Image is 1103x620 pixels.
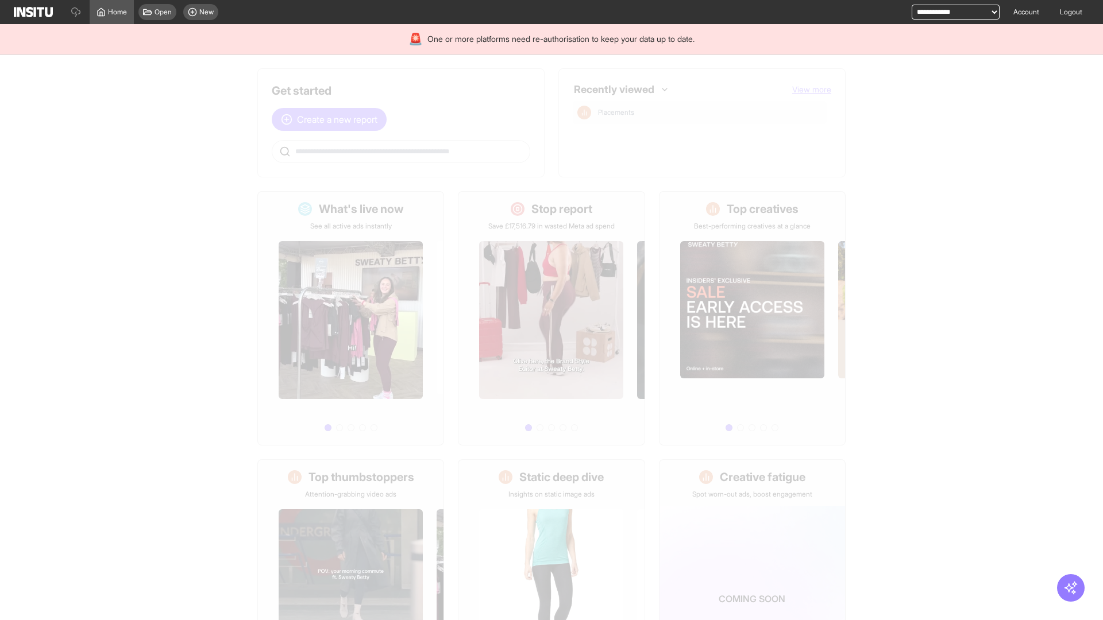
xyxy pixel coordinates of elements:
span: Open [155,7,172,17]
img: Logo [14,7,53,17]
span: New [199,7,214,17]
span: Home [108,7,127,17]
div: 🚨 [408,31,423,47]
span: One or more platforms need re-authorisation to keep your data up to date. [427,33,695,45]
